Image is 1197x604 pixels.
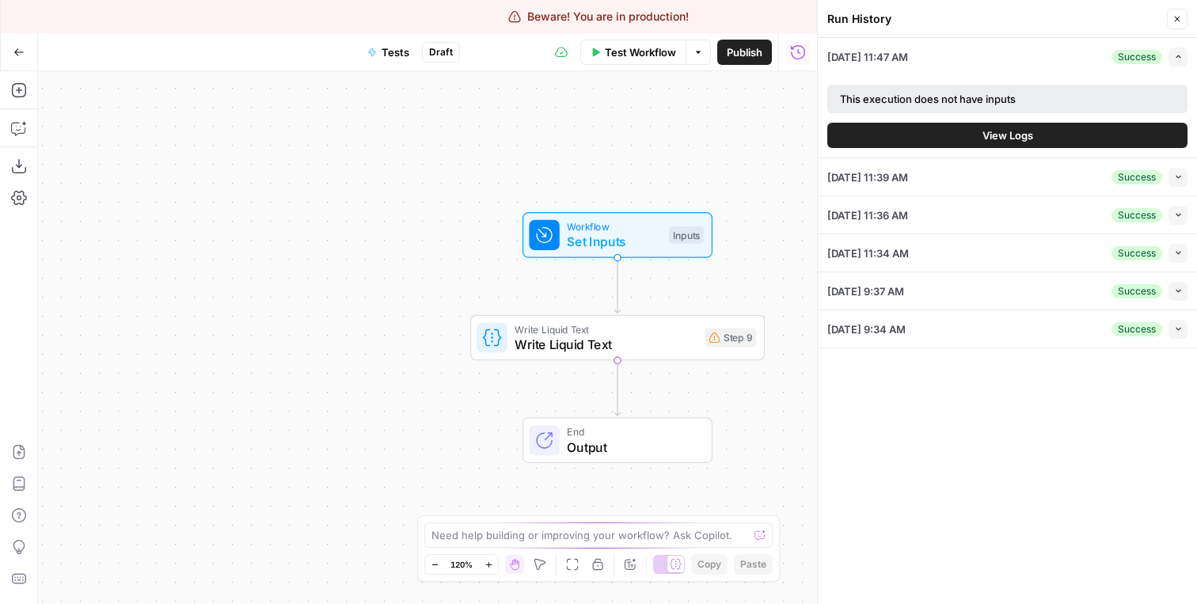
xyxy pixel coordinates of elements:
[515,321,697,336] span: Write Liquid Text
[717,40,772,65] button: Publish
[614,258,620,313] g: Edge from start to step_9
[358,40,419,65] button: Tests
[982,127,1033,143] span: View Logs
[470,315,765,361] div: Write Liquid TextWrite Liquid TextStep 9
[567,232,661,251] span: Set Inputs
[470,417,765,463] div: EndOutput
[515,335,697,354] span: Write Liquid Text
[567,219,661,234] span: Workflow
[669,226,704,244] div: Inputs
[567,438,696,457] span: Output
[840,91,1096,107] div: This execution does not have inputs
[691,554,728,575] button: Copy
[605,44,676,60] span: Test Workflow
[1111,246,1162,260] div: Success
[567,424,696,439] span: End
[382,44,409,60] span: Tests
[827,169,908,185] span: [DATE] 11:39 AM
[697,557,721,572] span: Copy
[429,45,453,59] span: Draft
[1111,50,1162,64] div: Success
[827,49,908,65] span: [DATE] 11:47 AM
[827,321,906,337] span: [DATE] 9:34 AM
[1111,170,1162,184] div: Success
[827,283,904,299] span: [DATE] 9:37 AM
[580,40,686,65] button: Test Workflow
[1111,322,1162,336] div: Success
[450,558,473,571] span: 120%
[734,554,773,575] button: Paste
[827,123,1187,148] button: View Logs
[470,212,765,258] div: WorkflowSet InputsInputs
[827,207,908,223] span: [DATE] 11:36 AM
[827,245,909,261] span: [DATE] 11:34 AM
[1111,284,1162,298] div: Success
[705,329,756,348] div: Step 9
[614,360,620,416] g: Edge from step_9 to end
[1111,208,1162,222] div: Success
[740,557,766,572] span: Paste
[508,9,689,25] div: Beware! You are in production!
[727,44,762,60] span: Publish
